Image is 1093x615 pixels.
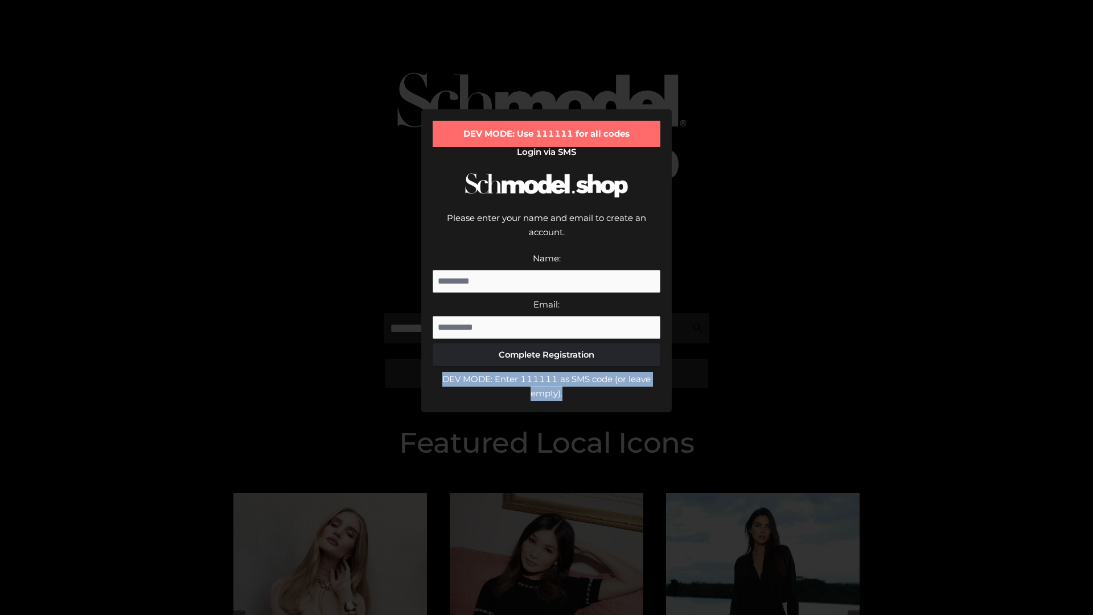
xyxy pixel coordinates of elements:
div: DEV MODE: Enter 111111 as SMS code (or leave empty). [433,372,660,401]
h2: Login via SMS [433,147,660,157]
label: Name: [533,253,561,264]
div: Please enter your name and email to create an account. [433,211,660,251]
img: Schmodel Logo [461,163,632,208]
div: DEV MODE: Use 111111 for all codes [433,121,660,147]
button: Complete Registration [433,343,660,366]
label: Email: [533,299,560,310]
